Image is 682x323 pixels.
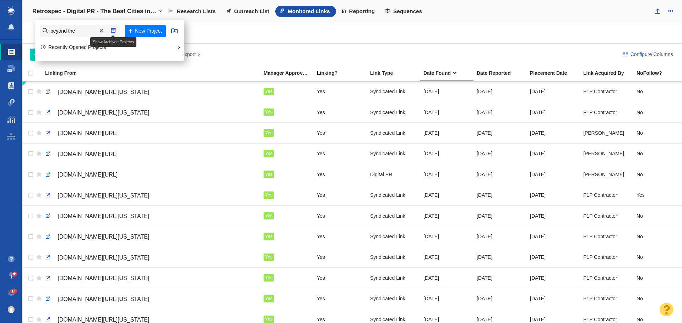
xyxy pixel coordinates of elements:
[370,88,405,95] span: Syndicated Link
[580,205,633,226] td: P1P Contractor
[370,192,405,198] span: Syndicated Link
[260,143,314,164] td: Yes
[317,71,369,76] div: Linking?
[8,6,14,15] img: buzzstream_logo_iconsimple.png
[423,71,476,76] div: Date that the backlink checker discovered the link
[580,226,633,247] td: P1P Contractor
[30,49,73,61] button: Add Links
[317,146,364,161] div: Yes
[264,71,316,77] a: Manager Approved Link?
[423,71,476,77] a: Date Found
[583,150,624,157] span: [PERSON_NAME]
[367,102,420,122] td: Syndicated Link
[477,71,529,76] div: Date Reported
[265,275,272,280] span: Yes
[317,84,364,99] div: Yes
[477,270,524,285] div: [DATE]
[583,295,617,302] span: P1P Contractor
[423,167,470,182] div: [DATE]
[583,254,617,260] span: P1P Contractor
[370,71,423,76] div: Link Type
[423,146,470,161] div: [DATE]
[477,208,524,223] div: [DATE]
[370,254,405,260] span: Syndicated Link
[222,6,275,17] a: Outreach List
[367,226,420,247] td: Syndicated Link
[423,84,470,99] div: [DATE]
[370,233,405,240] span: Syndicated Link
[10,289,17,294] span: 24
[530,71,583,77] a: Placement Date
[125,25,166,37] button: New Project
[265,213,272,218] span: Yes
[45,293,257,305] a: [DOMAIN_NAME][URL][US_STATE]
[530,84,577,99] div: [DATE]
[583,316,617,323] span: P1P Contractor
[317,188,364,203] div: Yes
[423,208,470,223] div: [DATE]
[45,190,257,202] a: [DOMAIN_NAME][URL][US_STATE]
[423,188,470,203] div: [DATE]
[580,82,633,102] td: P1P Contractor
[530,125,577,140] div: [DATE]
[260,102,314,122] td: Yes
[477,84,524,99] div: [DATE]
[530,167,577,182] div: [DATE]
[317,250,364,265] div: Yes
[265,234,272,239] span: Yes
[181,51,195,58] span: Export
[530,71,583,76] div: Placement Date
[45,231,257,243] a: [DOMAIN_NAME][URL][US_STATE]
[580,288,633,309] td: P1P Contractor
[370,171,392,178] span: Digital PR
[58,110,149,116] span: [DOMAIN_NAME][URL][US_STATE]
[164,6,222,17] a: Research Lists
[45,86,257,98] a: [DOMAIN_NAME][URL][US_STATE]
[317,71,369,77] a: Linking?
[317,208,364,223] div: Yes
[260,247,314,267] td: Yes
[370,295,405,302] span: Syndicated Link
[32,8,157,15] h4: Retrospec - Digital PR - The Best Cities in [GEOGRAPHIC_DATA] for Beginning Bikers
[45,169,257,181] a: [DOMAIN_NAME][URL]
[317,270,364,285] div: Yes
[367,82,420,102] td: Syndicated Link
[45,127,257,139] a: [DOMAIN_NAME][URL]
[177,8,216,15] span: Research Lists
[619,49,677,61] button: Configure Columns
[367,247,420,267] td: Syndicated Link
[580,268,633,288] td: P1P Contractor
[477,188,524,203] div: [DATE]
[58,193,149,199] span: [DOMAIN_NAME][URL][US_STATE]
[317,105,364,120] div: Yes
[317,229,364,244] div: Yes
[630,51,673,58] span: Configure Columns
[370,275,405,281] span: Syndicated Link
[58,172,118,178] span: [DOMAIN_NAME][URL]
[45,252,257,264] a: [DOMAIN_NAME][URL][US_STATE]
[367,288,420,309] td: Syndicated Link
[58,213,149,219] span: [DOMAIN_NAME][URL][US_STATE]
[8,306,15,313] img: c9363fb76f5993e53bff3b340d5c230a
[580,247,633,267] td: P1P Contractor
[367,164,420,185] td: Digital PR
[477,146,524,161] div: [DATE]
[477,125,524,140] div: [DATE]
[530,250,577,265] div: [DATE]
[423,250,470,265] div: [DATE]
[260,226,314,247] td: Yes
[583,275,617,281] span: P1P Contractor
[423,229,470,244] div: [DATE]
[58,234,149,240] span: [DOMAIN_NAME][URL][US_STATE]
[58,296,149,302] span: [DOMAIN_NAME][URL][US_STATE]
[260,82,314,102] td: Yes
[169,49,204,61] button: Export
[265,89,272,94] span: Yes
[530,229,577,244] div: [DATE]
[580,143,633,164] td: Kyle Ochsner
[275,6,336,17] a: Monitored Links
[234,8,269,15] span: Outreach List
[580,123,633,143] td: Kyle Ochsner
[45,210,257,222] a: [DOMAIN_NAME][URL][US_STATE]
[367,205,420,226] td: Syndicated Link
